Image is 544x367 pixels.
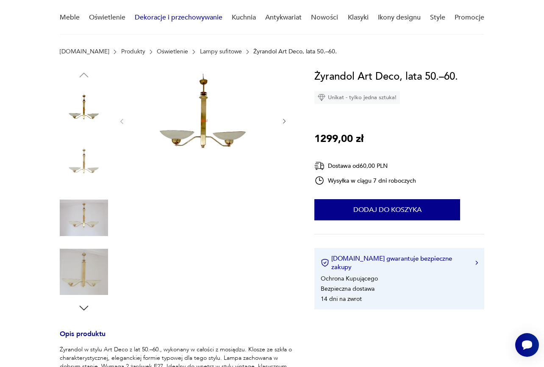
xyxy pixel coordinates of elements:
a: Meble [60,1,80,34]
a: Dekoracje i przechowywanie [135,1,222,34]
a: Oświetlenie [89,1,125,34]
img: Ikona diamentu [318,94,325,101]
img: Ikona strzałki w prawo [475,261,478,265]
li: Ochrona Kupującego [321,275,378,283]
a: Oświetlenie [157,48,188,55]
img: Zdjęcie produktu Żyrandol Art Deco, lata 50.–60. [60,248,108,296]
button: Dodaj do koszyka [314,199,460,220]
h3: Opis produktu [60,331,294,345]
img: Zdjęcie produktu Żyrandol Art Deco, lata 50.–60. [60,140,108,188]
a: Promocje [455,1,484,34]
a: Klasyki [348,1,369,34]
img: Ikona dostawy [314,161,325,171]
li: Bezpieczna dostawa [321,285,375,293]
a: Kuchnia [232,1,256,34]
p: 1299,00 zł [314,131,364,147]
a: [DOMAIN_NAME] [60,48,109,55]
a: Style [430,1,445,34]
p: Żyrandol Art Deco, lata 50.–60. [253,48,337,55]
img: Zdjęcie produktu Żyrandol Art Deco, lata 50.–60. [60,86,108,134]
iframe: Smartsupp widget button [515,333,539,357]
li: 14 dni na zwrot [321,295,362,303]
div: Unikat - tylko jedna sztuka! [314,91,400,104]
a: Lampy sufitowe [200,48,242,55]
a: Produkty [121,48,145,55]
img: Zdjęcie produktu Żyrandol Art Deco, lata 50.–60. [134,69,272,172]
a: Ikony designu [378,1,421,34]
a: Nowości [311,1,338,34]
img: Ikona certyfikatu [321,259,329,267]
button: [DOMAIN_NAME] gwarantuje bezpieczne zakupy [321,254,478,271]
div: Wysyłka w ciągu 7 dni roboczych [314,175,416,186]
a: Antykwariat [265,1,302,34]
img: Zdjęcie produktu Żyrandol Art Deco, lata 50.–60. [60,194,108,242]
h1: Żyrandol Art Deco, lata 50.–60. [314,69,458,85]
div: Dostawa od 60,00 PLN [314,161,416,171]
